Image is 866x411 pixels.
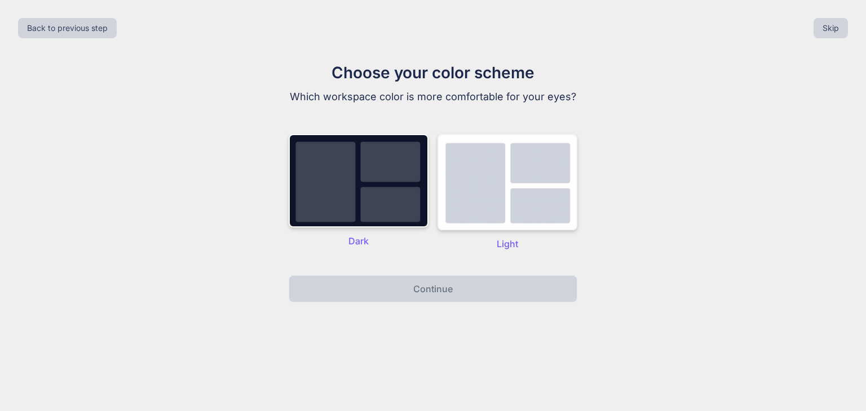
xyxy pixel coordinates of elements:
[244,61,622,84] h1: Choose your color scheme
[244,89,622,105] p: Which workspace color is more comfortable for your eyes?
[438,134,577,230] img: dark
[289,234,428,248] p: Dark
[438,237,577,251] p: Light
[18,18,117,38] button: Back to previous step
[814,18,848,38] button: Skip
[413,282,453,296] p: Continue
[289,134,428,227] img: dark
[289,275,577,302] button: Continue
